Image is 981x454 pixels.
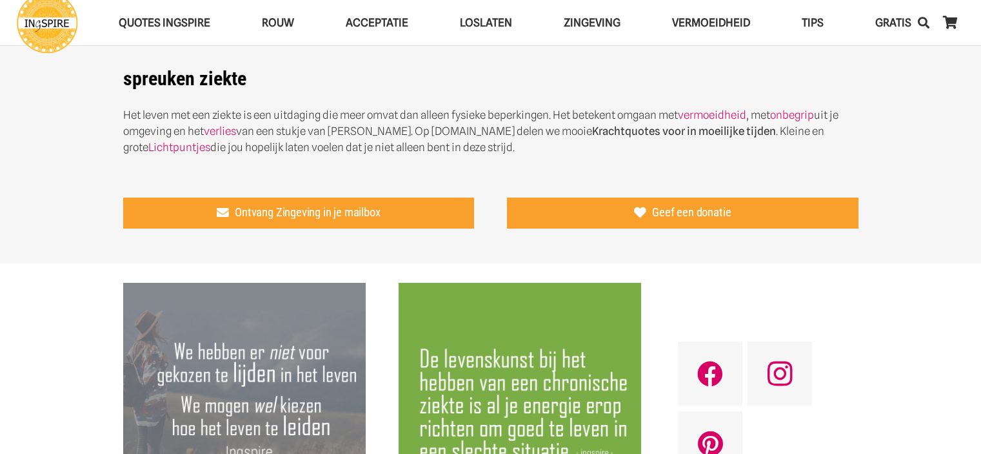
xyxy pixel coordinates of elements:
[652,205,731,220] span: Geef een donatie
[434,6,538,39] a: LoslatenLoslaten Menu
[123,284,366,297] a: We hebben er niet voor gekozen te LIJDEN in het leven, we mogen wel kiezen hoe het leven te LEIDE...
[538,6,646,39] a: ZingevingZingeving Menu
[460,16,512,29] span: Loslaten
[875,16,911,29] span: GRATIS
[399,284,641,297] a: Quote – De levenskunst bij het hebben van een chronische ziekte
[320,6,434,39] a: AcceptatieAcceptatie Menu
[678,342,742,406] a: Facebook
[748,342,812,406] a: Instagram
[646,6,776,39] a: VERMOEIDHEIDVERMOEIDHEID Menu
[123,107,858,156] p: Het leven met een ziekte is een uitdaging die meer omvat dan alleen fysieke beperkingen. Het bete...
[235,205,380,220] span: Ontvang Zingeving in je mailbox
[262,16,294,29] span: ROUW
[204,125,236,138] a: verlies
[776,6,849,39] a: TIPSTIPS Menu
[911,6,936,39] a: Zoeken
[770,108,814,121] a: onbegrip
[236,6,320,39] a: ROUWROUW Menu
[802,16,824,29] span: TIPS
[564,16,620,29] span: Zingeving
[507,198,858,229] a: Geef een donatie
[678,108,746,121] a: vermoeidheid
[346,16,408,29] span: Acceptatie
[93,6,236,39] a: QUOTES INGSPIREQUOTES INGSPIRE Menu
[123,67,858,90] h1: spreuken ziekte
[119,16,210,29] span: QUOTES INGSPIRE
[849,6,937,39] a: GRATISGRATIS Menu
[672,16,750,29] span: VERMOEIDHEID
[592,125,776,138] strong: Krachtquotes voor in moeilijke tijden
[148,141,210,154] a: Lichtpuntjes
[123,198,475,229] a: Ontvang Zingeving in je mailbox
